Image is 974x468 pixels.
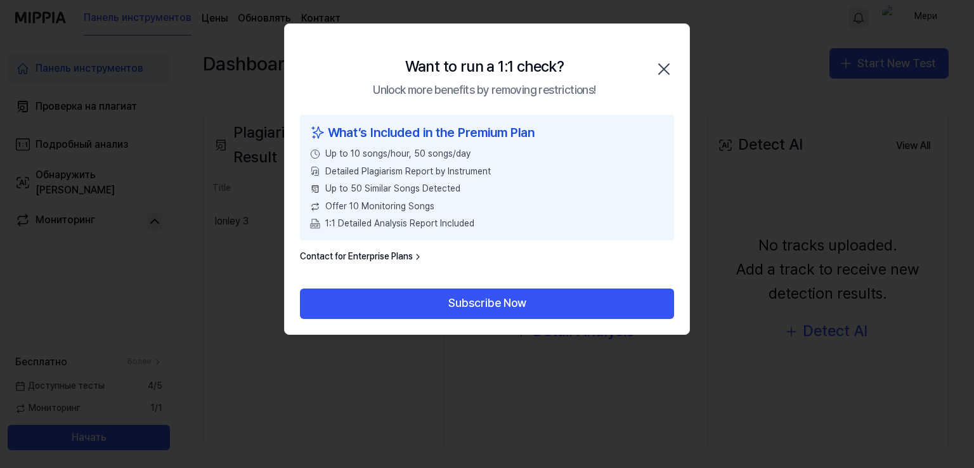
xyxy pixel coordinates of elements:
[325,183,460,195] span: Up to 50 Similar Songs Detected
[325,200,434,213] span: Offer 10 Monitoring Songs
[310,219,320,229] img: PDF Download
[300,289,674,319] button: Subscribe Now
[325,148,471,160] span: Up to 10 songs/hour, 50 songs/day
[310,122,325,143] img: sparkles icon
[405,55,564,79] div: Want to run a 1:1 check?
[300,250,423,263] a: Contact for Enterprise Plans
[310,122,664,143] div: What’s Included in the Premium Plan
[325,166,491,178] span: Detailed Plagiarism Report by Instrument
[373,81,595,100] div: Unlock more benefits by removing restrictions!
[325,218,474,230] span: 1:1 Detailed Analysis Report Included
